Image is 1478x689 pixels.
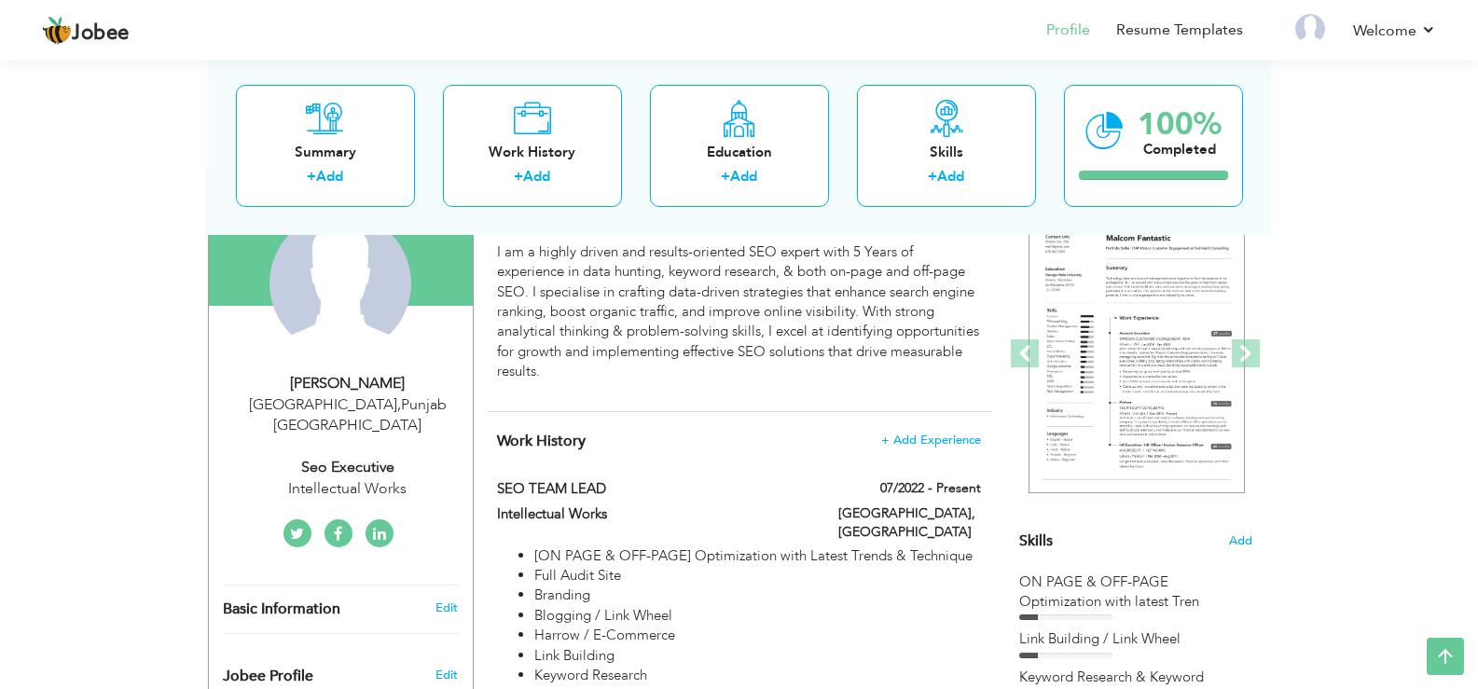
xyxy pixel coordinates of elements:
[514,167,523,186] label: +
[881,434,981,447] span: + Add Experience
[534,666,980,685] li: Keyword Research
[223,373,473,394] div: [PERSON_NAME]
[534,626,980,645] li: Harrow / E-Commerce
[523,167,550,186] a: Add
[872,142,1021,161] div: Skills
[1138,139,1222,158] div: Completed
[223,478,473,500] div: Intellectual Works
[435,667,458,683] span: Edit
[251,142,400,161] div: Summary
[72,23,130,44] span: Jobee
[316,167,343,186] a: Add
[665,142,814,161] div: Education
[1019,629,1252,649] div: Link Building / Link Wheel
[1046,20,1090,41] a: Profile
[1295,14,1325,44] img: Profile Img
[497,479,810,499] label: SEO TEAM LEAD
[721,167,730,186] label: +
[1019,572,1252,613] div: ON PAGE & OFF-PAGE Optimization with latest Tren
[223,601,340,618] span: Basic Information
[1019,531,1053,551] span: Skills
[458,142,607,161] div: Work History
[534,566,980,586] li: Full Audit Site
[937,167,964,186] a: Add
[497,504,810,524] label: Intellectual Works
[497,242,980,382] p: I am a highly driven and results-oriented SEO expert with 5 Years of experience in data hunting, ...
[223,394,473,437] div: [GEOGRAPHIC_DATA] Punjab [GEOGRAPHIC_DATA]
[435,599,458,616] a: Edit
[497,431,586,451] span: Work History
[269,213,411,354] img: Ahmad Khan
[397,394,401,415] span: ,
[307,167,316,186] label: +
[1229,532,1252,550] span: Add
[928,167,937,186] label: +
[497,432,980,450] h4: This helps to show the companies you have worked for.
[534,646,980,666] li: Link Building
[1138,108,1222,139] div: 100%
[42,16,72,46] img: jobee.io
[223,668,313,685] span: Jobee Profile
[1353,20,1436,42] a: Welcome
[838,504,981,542] label: [GEOGRAPHIC_DATA], [GEOGRAPHIC_DATA]
[534,606,980,626] li: Blogging / Link Wheel
[534,546,980,566] li: [ON PAGE & OFF-PAGE] Optimization with Latest Trends & Technique
[534,586,980,605] li: Branding
[42,16,130,46] a: Jobee
[1116,20,1243,41] a: Resume Templates
[730,167,757,186] a: Add
[223,457,473,478] div: Seo Executive
[880,479,981,498] label: 07/2022 - Present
